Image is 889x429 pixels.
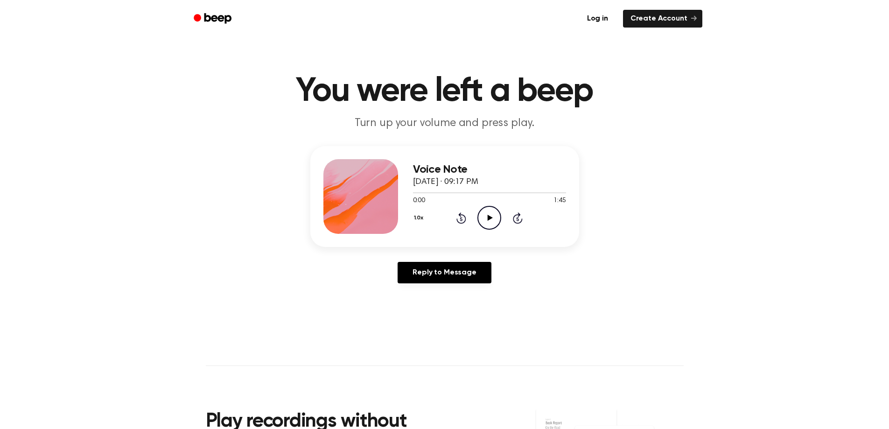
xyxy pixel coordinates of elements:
[413,210,427,226] button: 1.0x
[413,196,425,206] span: 0:00
[413,178,478,186] span: [DATE] · 09:17 PM
[266,116,624,131] p: Turn up your volume and press play.
[553,196,566,206] span: 1:45
[398,262,491,283] a: Reply to Message
[413,163,566,176] h3: Voice Note
[623,10,702,28] a: Create Account
[206,75,684,108] h1: You were left a beep
[578,8,617,29] a: Log in
[187,10,240,28] a: Beep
